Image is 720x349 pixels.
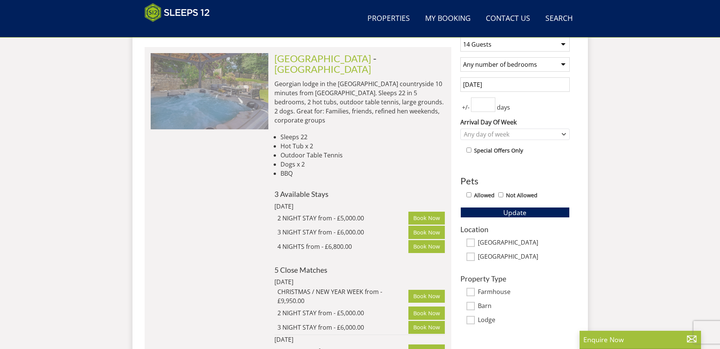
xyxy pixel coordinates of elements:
[280,169,445,178] li: BBQ
[277,228,409,237] div: 3 NIGHT STAY from - £6,000.00
[478,253,570,261] label: [GEOGRAPHIC_DATA]
[280,160,445,169] li: Dogs x 2
[460,176,570,186] h3: Pets
[408,240,445,253] a: Book Now
[408,321,445,334] a: Book Now
[460,118,570,127] label: Arrival Day Of Week
[141,27,221,33] iframe: Customer reviews powered by Trustpilot
[460,207,570,218] button: Update
[542,10,576,27] a: Search
[503,208,526,217] span: Update
[583,335,697,344] p: Enquire Now
[274,63,371,75] a: [GEOGRAPHIC_DATA]
[145,3,210,22] img: Sleeps 12
[483,10,533,27] a: Contact Us
[364,10,413,27] a: Properties
[274,190,445,198] h4: 3 Available Stays
[274,53,371,64] a: [GEOGRAPHIC_DATA]
[460,275,570,283] h3: Property Type
[151,53,268,129] img: open-uri20250716-22-em0v1f.original.
[462,130,560,138] div: Any day of week
[280,132,445,141] li: Sleeps 22
[277,287,409,305] div: CHRISTMAS / NEW YEAR WEEK from - £9,950.00
[460,129,570,140] div: Combobox
[408,226,445,239] a: Book Now
[274,202,377,211] div: [DATE]
[280,151,445,160] li: Outdoor Table Tennis
[478,239,570,247] label: [GEOGRAPHIC_DATA]
[274,277,377,286] div: [DATE]
[478,302,570,311] label: Barn
[478,316,570,325] label: Lodge
[460,225,570,233] h3: Location
[478,288,570,297] label: Farmhouse
[274,79,445,125] p: Georgian lodge in the [GEOGRAPHIC_DATA] countryside 10 minutes from [GEOGRAPHIC_DATA]. Sleeps 22 ...
[460,103,471,112] span: +/-
[422,10,474,27] a: My Booking
[408,212,445,225] a: Book Now
[460,77,570,92] input: Arrival Date
[277,323,409,332] div: 3 NIGHT STAY from - £6,000.00
[280,141,445,151] li: Hot Tub x 2
[495,103,512,112] span: days
[277,308,409,318] div: 2 NIGHT STAY from - £5,000.00
[277,214,409,223] div: 2 NIGHT STAY from - £5,000.00
[274,53,377,75] span: -
[408,307,445,319] a: Book Now
[506,191,537,200] label: Not Allowed
[474,146,523,155] label: Special Offers Only
[274,335,377,344] div: [DATE]
[274,266,445,274] h4: 5 Close Matches
[277,242,409,251] div: 4 NIGHTS from - £6,800.00
[408,290,445,303] a: Book Now
[474,191,495,200] label: Allowed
